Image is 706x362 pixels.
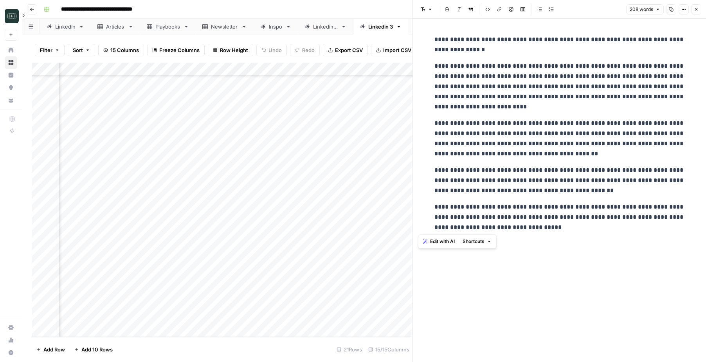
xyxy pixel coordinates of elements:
button: Redo [290,44,320,56]
button: 208 words [626,4,664,14]
span: Add Row [43,346,65,353]
span: Redo [302,46,315,54]
button: 15 Columns [98,44,144,56]
button: Sort [68,44,95,56]
div: Inspo [269,23,283,31]
a: Newsletter [196,19,254,34]
a: Settings [5,321,17,334]
div: Newsletter [211,23,238,31]
div: 15/15 Columns [365,343,412,356]
button: Help + Support [5,346,17,359]
span: Filter [40,46,52,54]
img: Catalyst Logo [5,9,19,23]
button: Add Row [32,343,70,356]
span: 208 words [630,6,653,13]
div: 21 Rows [333,343,365,356]
button: Row Height [208,44,253,56]
div: Linkedin 2 [313,23,338,31]
a: Linkedin 2 [298,19,353,34]
span: Add 10 Rows [81,346,113,353]
div: Articles [106,23,125,31]
button: Edit with AI [420,236,458,247]
button: Undo [256,44,287,56]
button: Shortcuts [459,236,495,247]
button: Export CSV [323,44,368,56]
span: Import CSV [383,46,411,54]
a: Usage [5,334,17,346]
div: Linkedin [55,23,76,31]
div: Linkedin 3 [368,23,393,31]
a: Home [5,44,17,56]
a: Browse [5,56,17,69]
a: Opportunities [5,81,17,94]
a: Your Data [5,94,17,106]
button: Freeze Columns [147,44,205,56]
a: Insights [5,69,17,81]
span: 15 Columns [110,46,139,54]
button: Import CSV [371,44,416,56]
a: Inspo [254,19,298,34]
span: Export CSV [335,46,363,54]
span: Freeze Columns [159,46,200,54]
span: Undo [268,46,282,54]
a: Playbooks [140,19,196,34]
span: Shortcuts [463,238,484,245]
button: Workspace: Catalyst [5,6,17,26]
a: Linkedin 3 [353,19,408,34]
span: Sort [73,46,83,54]
a: Articles [91,19,140,34]
a: Linkedin [40,19,91,34]
span: Row Height [220,46,248,54]
div: Playbooks [155,23,180,31]
button: Add 10 Rows [70,343,117,356]
span: Edit with AI [430,238,455,245]
button: Filter [35,44,65,56]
